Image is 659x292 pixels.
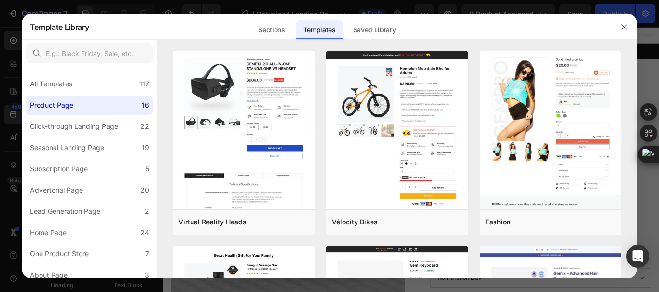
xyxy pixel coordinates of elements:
div: Lead Generation Page [30,206,100,217]
div: 7 [145,248,149,260]
div: 5 [145,163,149,175]
div: Virtual Reality Heads [178,216,247,228]
div: 22 [140,121,149,132]
div: Home Page [30,227,67,238]
div: Subscription Page [30,163,88,175]
strong: Compact, Quiet & Easy to Use [329,222,439,232]
div: 24 [140,227,149,238]
p: Free Shipping on orders $100+ [192,25,279,33]
div: $25.08 [374,240,419,258]
div: About Page [30,269,68,281]
div: Advertorial Page [30,184,83,196]
div: One Product Store [30,248,89,260]
div: 19 [142,142,149,153]
h2: Template Library [30,14,89,40]
input: E.g.: Black Friday, Sale, etc. [26,43,153,63]
div: 3 [145,269,149,281]
div: Seasonal Landing Page [30,142,104,153]
p: No discount [472,245,504,253]
div: $25.08 [423,240,465,258]
div: Product Page [30,99,73,111]
div: Vélocity Bikes [332,216,378,228]
div: Click-through Landing Page [30,121,118,132]
div: Sections [250,20,292,40]
div: 20 [140,184,149,196]
legend: Color [312,264,332,278]
p: Low-Impact, Joint-Friendly Movement [329,183,471,195]
p: Full-Body Results in Minutes [329,165,471,176]
div: Templates [296,20,343,40]
div: Open Intercom Messenger [626,245,649,268]
div: Saved Library [345,20,404,40]
div: 117 [139,78,149,90]
div: 2 [145,206,149,217]
strong: 4.8 based on 56,400 Customers [418,60,512,69]
div: 16 [142,99,149,111]
div: All Templates [30,78,72,90]
p: 56,000+ Happy Customers [307,25,382,33]
strong: Supports Recovery & Flexibility [329,203,446,213]
div: Fashion [485,216,510,228]
h1: Electric Massager Cervical Pillow Hot Compress Vibration Massage Neck Traction Relax Sleeping [ME... [312,71,569,161]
